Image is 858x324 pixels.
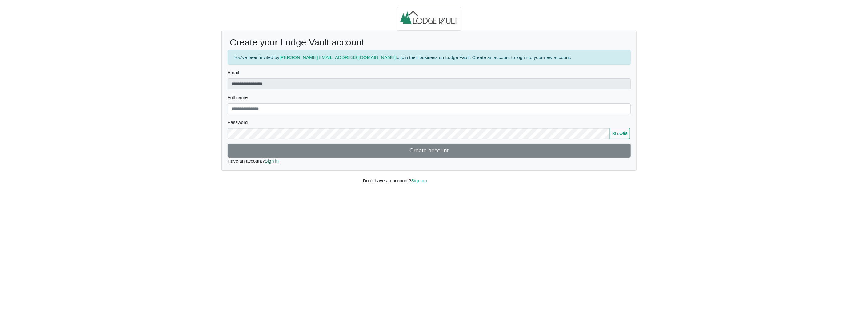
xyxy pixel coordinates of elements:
img: logo.2b93711c.jpg [397,7,461,31]
a: Sign in [265,158,279,164]
a: Sign up [411,178,427,183]
div: You've been invited by to join their business on Lodge Vault. Create an account to log in to your... [228,50,631,65]
button: Showeye fill [610,128,630,139]
svg: eye fill [622,131,627,136]
div: Don't have an account? [358,171,500,184]
div: Have an account? [222,31,637,170]
label: Full name [228,94,631,101]
label: Password [228,119,631,126]
a: [PERSON_NAME][EMAIL_ADDRESS][DOMAIN_NAME] [279,55,396,60]
label: Email [228,69,631,76]
h2: Create your Lodge Vault account [230,37,628,48]
button: Create account [228,144,631,157]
